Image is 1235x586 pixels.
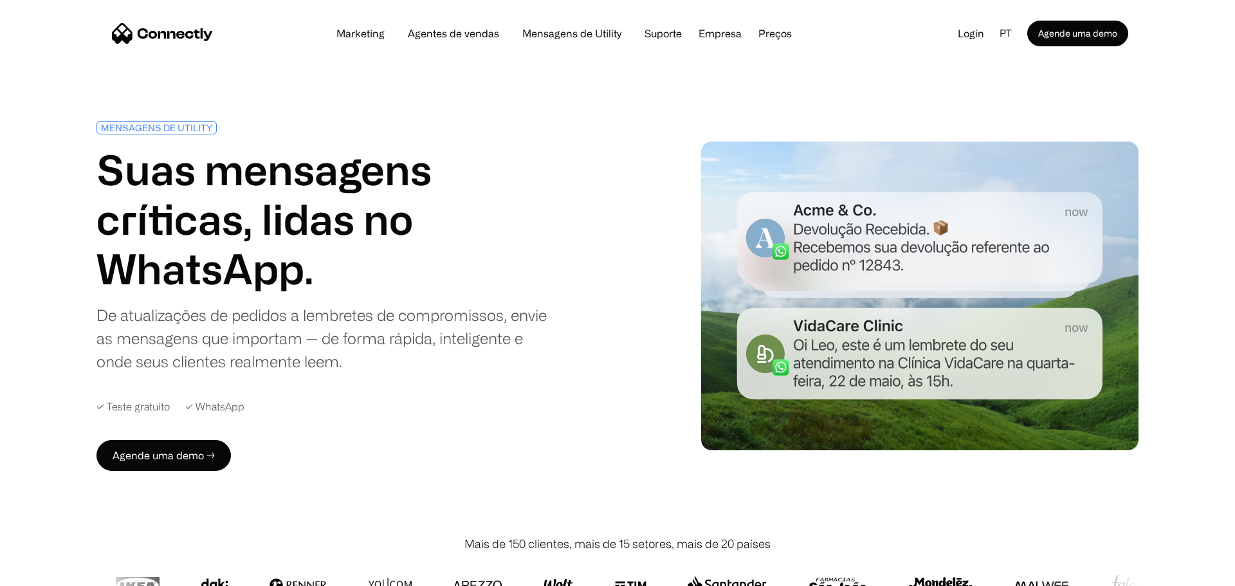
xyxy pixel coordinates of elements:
[1000,24,1012,43] div: pt
[101,123,212,133] div: MENSAGENS DE UTILITY
[634,28,692,39] a: Suporte
[96,145,549,293] h1: Suas mensagens críticas, lidas no WhatsApp.
[748,28,802,39] a: Preços
[185,399,244,414] div: ✓ WhatsApp
[13,562,77,581] aside: Language selected: Português (Brasil)
[96,399,170,414] div: ✓ Teste gratuito
[994,24,1027,43] div: pt
[398,28,509,39] a: Agentes de vendas
[947,24,994,43] a: Login
[26,563,77,581] ul: Language list
[512,28,632,39] a: Mensagens de Utility
[695,24,746,42] div: Empresa
[1027,21,1128,46] a: Agende uma demo
[112,24,213,43] a: home
[699,24,742,42] div: Empresa
[464,535,771,553] div: Mais de 150 clientes, mais de 15 setores, mais de 20 países
[96,440,231,471] a: Agende uma demo →
[96,304,549,373] div: De atualizações de pedidos a lembretes de compromissos, envie as mensagens que importam — de form...
[326,28,395,39] a: Marketing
